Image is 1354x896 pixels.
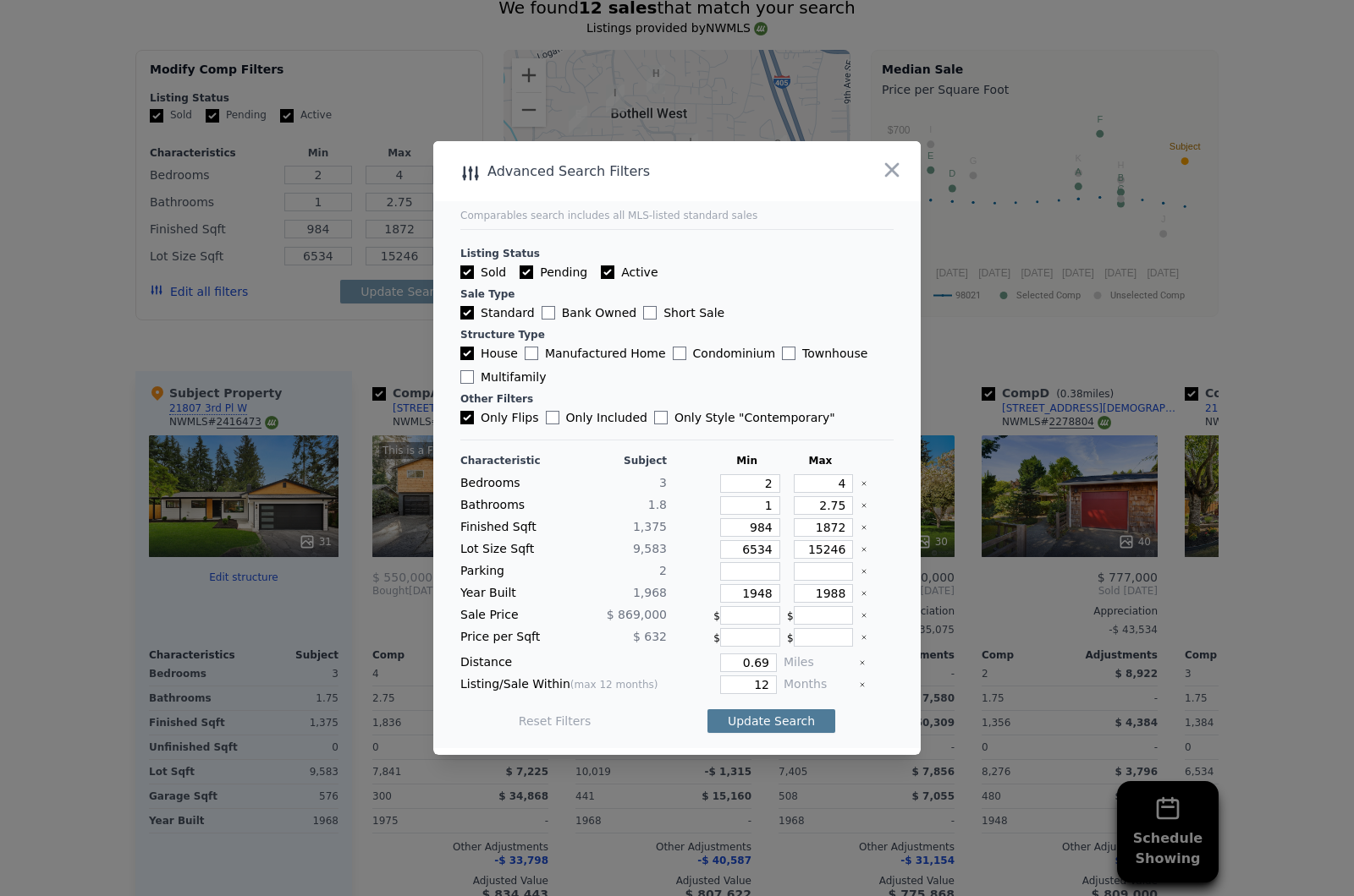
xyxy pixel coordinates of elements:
input: House [460,347,474,360]
button: Clear [859,681,866,688]
input: Pending [520,265,533,279]
label: Bank Owned [542,304,636,321]
button: Update Search [707,709,835,733]
label: Standard [460,304,535,321]
label: Only Flips [460,409,539,426]
span: 9,583 [633,542,667,555]
label: Pending [520,264,587,281]
button: Clear [861,524,867,531]
div: Lot Size Sqft [460,540,560,559]
label: Multifamily [460,369,546,385]
label: Townhouse [782,345,867,362]
div: $ [787,606,854,625]
div: $ [713,628,780,647]
div: Subject [567,454,667,467]
span: 3 [659,476,667,489]
div: Bathrooms [460,496,560,515]
input: Only Style "Contemporary" [654,411,668,424]
div: Price per Sqft [460,628,560,647]
button: Clear [861,634,867,641]
label: Short Sale [643,304,724,321]
div: Listing/Sale Within [460,675,667,694]
span: (max 12 months) [570,679,658,691]
button: Clear [861,480,867,487]
label: House [460,345,518,362]
div: Comparables search includes all MLS-listed standard sales [460,209,894,222]
input: Only Included [546,411,559,424]
div: Listing Status [460,247,894,260]
div: Advanced Search Filters [433,160,823,183]
div: Miles [784,653,852,672]
input: Active [601,265,614,279]
span: 1.8 [648,498,667,511]
input: Townhouse [782,347,795,360]
input: Bank Owned [542,306,555,320]
div: Year Built [460,584,560,603]
div: Structure Type [460,328,894,341]
div: Sale Type [460,287,894,301]
button: Clear [861,568,867,575]
input: Only Flips [460,411,474,424]
div: Sale Price [460,606,560,625]
button: Clear [859,659,866,666]
div: Other Filters [460,392,894,406]
label: Active [601,264,658,281]
input: Condominium [673,347,686,360]
label: Manufactured Home [525,345,666,362]
button: Clear [861,590,867,597]
div: Characteristic [460,454,560,467]
button: Reset [519,713,592,729]
div: Min [713,454,780,467]
span: 1,968 [633,586,667,599]
label: Sold [460,264,506,281]
div: $ [787,628,854,647]
div: Parking [460,562,560,581]
span: $ 869,000 [607,608,667,621]
button: Clear [861,612,867,619]
span: 2 [659,564,667,577]
button: Clear [861,502,867,509]
div: Finished Sqft [460,518,560,537]
input: Standard [460,306,474,320]
label: Condominium [673,345,775,362]
label: Only Included [546,409,647,426]
input: Multifamily [460,370,474,384]
input: Short Sale [643,306,657,320]
div: Max [787,454,854,467]
span: 1,375 [633,520,667,533]
label: Only Style " Contemporary " [654,409,835,426]
div: $ [713,606,780,625]
div: Months [784,675,852,694]
div: Distance [460,653,667,672]
input: Sold [460,265,474,279]
input: Manufactured Home [525,347,538,360]
button: Clear [861,546,867,553]
span: $ 632 [633,630,667,643]
div: Bedrooms [460,474,560,493]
